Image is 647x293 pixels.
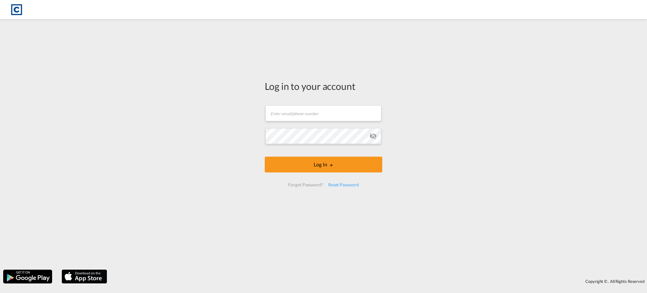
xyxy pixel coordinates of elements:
[265,105,381,121] input: Enter email/phone number
[265,79,382,93] div: Log in to your account
[326,179,361,190] div: Reset Password
[369,132,377,140] md-icon: icon-eye-off
[110,276,647,287] div: Copyright © . All Rights Reserved
[61,269,108,284] img: apple.png
[3,269,53,284] img: google.png
[9,3,24,17] img: 1fdb9190129311efbfaf67cbb4249bed.jpeg
[265,157,382,172] button: LOGIN
[286,179,325,190] div: Forgot Password?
